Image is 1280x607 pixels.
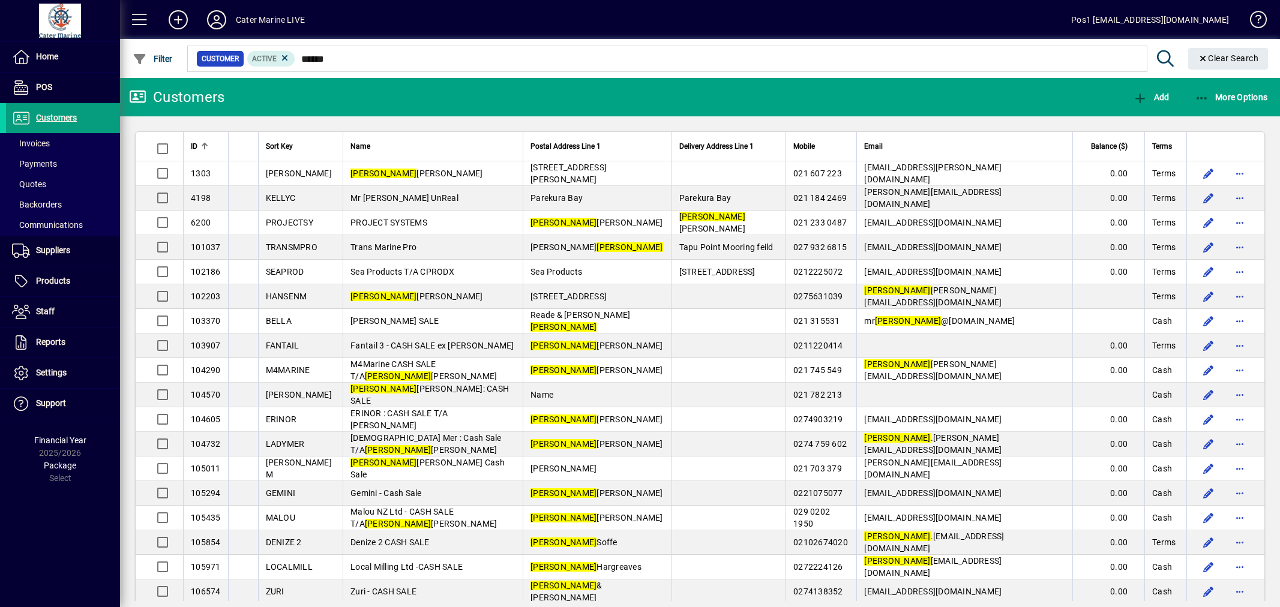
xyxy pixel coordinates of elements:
span: [EMAIL_ADDRESS][DOMAIN_NAME] [864,488,1002,498]
div: Balance ($) [1080,140,1138,153]
span: [PERSON_NAME] [530,341,663,350]
span: Support [36,398,66,408]
span: [EMAIL_ADDRESS][DOMAIN_NAME] [864,556,1002,578]
em: [PERSON_NAME] [530,365,596,375]
span: 6200 [191,218,211,227]
span: Settings [36,368,67,377]
span: Quotes [12,179,46,189]
em: [PERSON_NAME] [864,531,930,541]
span: HANSENM [266,292,307,301]
em: [PERSON_NAME] [530,562,596,572]
td: 0.00 [1072,161,1144,186]
button: More options [1230,164,1249,183]
em: [PERSON_NAME] [530,322,596,332]
span: Name [350,140,370,153]
span: Gemini - Cash Sale [350,488,422,498]
em: [PERSON_NAME] [530,488,596,498]
button: More options [1230,287,1249,306]
span: Active [252,55,277,63]
span: 105011 [191,464,221,473]
span: PROJECT SYSTEMS [350,218,427,227]
em: [PERSON_NAME] [864,286,930,295]
button: Edit [1199,188,1218,208]
em: [PERSON_NAME] [350,384,416,393]
span: 021 607 223 [793,169,842,178]
span: Terms [1152,217,1176,229]
span: 0275631039 [793,292,843,301]
span: [PERSON_NAME] [530,218,663,227]
button: More options [1230,483,1249,503]
span: [PERSON_NAME] [266,390,332,399]
button: Edit [1199,557,1218,576]
span: [STREET_ADDRESS] [530,292,607,301]
span: [PERSON_NAME] [530,365,663,375]
span: TRANSMPRO [266,242,317,252]
a: Suppliers [6,236,120,266]
button: Edit [1199,164,1218,183]
span: M4Marine CASH SALE T/A [PERSON_NAME] [350,359,497,381]
em: [PERSON_NAME] [365,445,431,455]
span: 021 703 379 [793,464,842,473]
a: Support [6,389,120,419]
span: 0221075077 [793,488,843,498]
span: Terms [1152,290,1176,302]
span: Financial Year [34,435,86,445]
span: [EMAIL_ADDRESS][DOMAIN_NAME] [864,267,1002,277]
button: More options [1230,582,1249,601]
span: [PERSON_NAME] [530,488,663,498]
span: Reade & [PERSON_NAME] [530,310,630,332]
button: Edit [1199,262,1218,281]
span: Postal Address Line 1 [530,140,601,153]
span: Terms [1152,339,1176,351]
button: Profile [197,9,236,31]
span: Cash [1152,389,1172,401]
a: Settings [6,358,120,388]
button: Edit [1199,459,1218,478]
span: 021 315531 [793,316,840,326]
span: Delivery Address Line 1 [679,140,754,153]
span: Terms [1152,241,1176,253]
td: 0.00 [1072,407,1144,432]
span: LADYMER [266,439,305,449]
span: [STREET_ADDRESS] [679,267,756,277]
span: Filter [133,54,173,64]
span: Cash [1152,512,1172,524]
span: Staff [36,306,55,316]
span: 0212225072 [793,267,843,277]
a: POS [6,73,120,103]
button: Edit [1199,238,1218,257]
td: 0.00 [1072,530,1144,555]
em: [PERSON_NAME] [530,439,596,449]
td: 0.00 [1072,579,1144,604]
span: Add [1133,92,1169,102]
span: PROJECTSY [266,218,313,227]
button: Edit [1199,385,1218,404]
div: ID [191,140,221,153]
div: Name [350,140,515,153]
span: Parekura Bay [679,193,732,203]
td: 0.00 [1072,211,1144,235]
button: Edit [1199,213,1218,232]
td: 0.00 [1072,555,1144,579]
span: 0274903219 [793,414,843,424]
button: Edit [1199,434,1218,453]
span: 105435 [191,513,221,522]
span: .[PERSON_NAME][EMAIL_ADDRESS][DOMAIN_NAME] [864,433,1002,455]
em: [PERSON_NAME] [350,458,416,467]
td: 0.00 [1072,358,1144,383]
span: [PERSON_NAME] [679,212,745,233]
button: Add [1130,86,1172,108]
td: 0.00 [1072,456,1144,481]
span: 104290 [191,365,221,375]
button: Edit [1199,582,1218,601]
span: [EMAIL_ADDRESS][DOMAIN_NAME] [864,414,1002,424]
em: [PERSON_NAME] [530,218,596,227]
span: 104570 [191,390,221,399]
em: [PERSON_NAME] [350,169,416,178]
span: 021 233 0487 [793,218,847,227]
span: MALOU [266,513,295,522]
span: 105971 [191,562,221,572]
span: [PERSON_NAME] M [266,458,332,479]
span: 106574 [191,587,221,596]
span: Sea Products [530,267,582,277]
